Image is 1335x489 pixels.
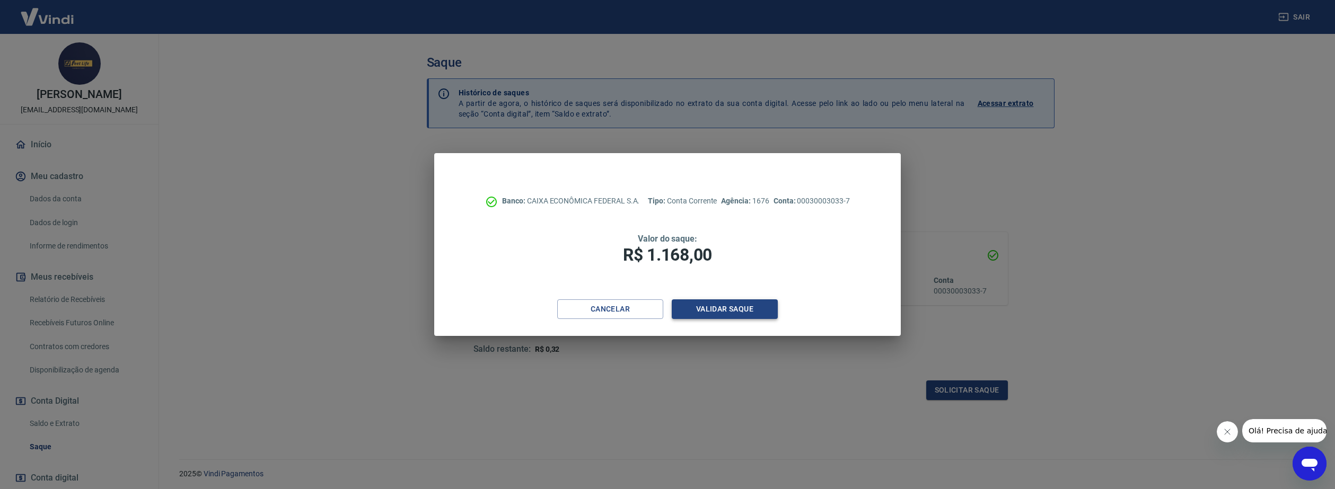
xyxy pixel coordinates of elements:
span: R$ 1.168,00 [623,245,712,265]
p: CAIXA ECONÔMICA FEDERAL S.A. [502,195,639,207]
p: 00030003033-7 [774,195,850,207]
button: Validar saque [672,299,778,319]
span: Olá! Precisa de ajuda? [6,7,89,16]
iframe: Fechar mensagem [1217,421,1238,442]
span: Conta: [774,197,797,205]
p: 1676 [721,195,769,207]
iframe: Mensagem da empresa [1242,419,1327,442]
iframe: Botão para abrir a janela de mensagens [1293,447,1327,481]
button: Cancelar [557,299,663,319]
p: Conta Corrente [648,195,717,207]
span: Valor do saque: [638,234,697,244]
span: Agência: [721,197,752,205]
span: Banco: [502,197,527,205]
span: Tipo: [648,197,667,205]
